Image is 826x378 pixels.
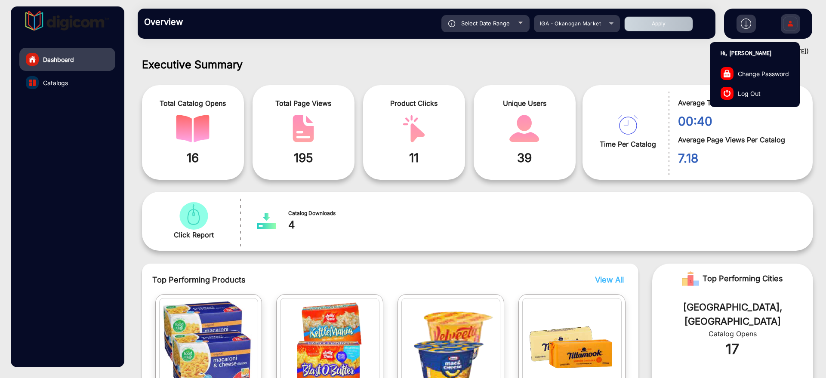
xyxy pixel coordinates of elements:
[148,98,237,108] span: Total Catalog Opens
[287,115,320,142] img: catalog
[288,209,366,217] span: Catalog Downloads
[397,115,431,142] img: catalog
[480,149,569,167] span: 39
[738,89,761,98] span: Log Out
[508,115,541,142] img: catalog
[678,112,800,130] span: 00:40
[665,339,800,360] div: 17
[678,98,800,108] span: Average Time Per Catalog
[665,300,800,329] div: [GEOGRAPHIC_DATA], [GEOGRAPHIC_DATA]
[781,10,799,40] img: Sign%20Up.svg
[176,115,210,142] img: catalog
[148,149,237,167] span: 16
[25,11,110,31] img: vmg-logo
[28,55,36,63] img: home
[595,275,624,284] span: View All
[144,17,265,27] h3: Overview
[593,274,622,286] button: View All
[682,270,699,287] img: Rank image
[152,274,515,286] span: Top Performing Products
[142,58,813,71] h1: Executive Summary
[461,20,510,27] span: Select Date Range
[624,16,693,31] button: Apply
[370,98,459,108] span: Product Clicks
[724,90,730,97] img: log-out
[43,55,74,64] span: Dashboard
[29,80,36,86] img: catalog
[618,115,638,135] img: catalog
[738,69,789,78] span: Change Password
[678,149,800,167] span: 7.18
[288,217,366,233] span: 4
[741,18,751,29] img: h2download.svg
[480,98,569,108] span: Unique Users
[540,20,601,27] span: IGA - Okanogan Market
[19,48,115,71] a: Dashboard
[710,46,799,60] p: Hi, [PERSON_NAME]
[259,149,348,167] span: 195
[678,135,800,145] span: Average Page Views Per Catalog
[448,20,456,27] img: icon
[129,47,809,56] div: ([DATE] - [DATE])
[724,69,730,77] img: change-password
[665,329,800,339] div: Catalog Opens
[43,78,68,87] span: Catalogs
[19,71,115,94] a: Catalogs
[177,202,210,230] img: catalog
[174,230,214,240] span: Click Report
[259,98,348,108] span: Total Page Views
[257,212,276,230] img: catalog
[370,149,459,167] span: 11
[703,270,783,287] span: Top Performing Cities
